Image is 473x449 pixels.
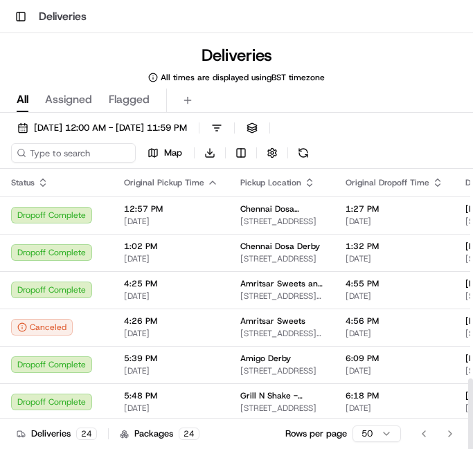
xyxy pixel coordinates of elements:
span: Grill N Shake - [GEOGRAPHIC_DATA] [240,390,323,401]
span: 4:56 PM [346,315,443,327]
button: Canceled [11,319,73,336]
span: [DATE] [346,365,443,376]
input: Type to search [11,143,136,163]
span: [DATE] [346,403,443,414]
span: 6:09 PM [346,353,443,364]
span: [DATE] [346,291,443,302]
span: [DATE] [124,253,218,264]
span: [DATE] [124,328,218,339]
span: [DATE] [346,253,443,264]
span: [STREET_ADDRESS][PERSON_NAME] [240,328,323,339]
span: [DATE] [124,216,218,227]
span: Map [164,147,182,159]
span: 1:27 PM [346,203,443,214]
span: [DATE] [346,328,443,339]
span: All times are displayed using BST timezone [161,72,325,83]
span: Assigned [45,91,92,108]
span: [STREET_ADDRESS][PERSON_NAME] [240,291,323,302]
div: Packages [120,428,199,440]
span: 1:32 PM [346,241,443,252]
h1: Deliveries [39,8,87,25]
span: [DATE] [346,216,443,227]
span: [DATE] [124,291,218,302]
span: [STREET_ADDRESS] [240,253,323,264]
span: Chennai Dosa Derby [240,241,320,252]
span: 6:18 PM [346,390,443,401]
span: 5:39 PM [124,353,218,364]
span: Amigo Derby [240,353,291,364]
div: 24 [76,428,97,440]
span: 4:55 PM [346,278,443,289]
span: Original Pickup Time [124,177,204,188]
span: [STREET_ADDRESS] [240,403,323,414]
span: Amritsar Sweets and Catering [240,278,323,289]
span: 4:25 PM [124,278,218,289]
span: 1:02 PM [124,241,218,252]
span: [DATE] [124,365,218,376]
span: Status [11,177,35,188]
span: 12:57 PM [124,203,218,214]
span: 4:26 PM [124,315,218,327]
span: Original Dropoff Time [346,177,429,188]
p: Rows per page [285,428,347,440]
h1: Deliveries [202,44,272,66]
span: [DATE] 12:00 AM - [DATE] 11:59 PM [34,122,187,134]
button: Map [141,143,188,163]
div: 24 [179,428,199,440]
button: [DATE] 12:00 AM - [DATE] 11:59 PM [11,118,193,138]
div: Deliveries [17,428,97,440]
span: Flagged [109,91,150,108]
span: [DATE] [124,403,218,414]
button: Refresh [294,143,313,163]
span: 5:48 PM [124,390,218,401]
span: [STREET_ADDRESS] [240,365,323,376]
span: [STREET_ADDRESS] [240,216,323,227]
span: Amritsar Sweets [240,315,305,327]
span: Pickup Location [240,177,301,188]
span: Chennai Dosa [GEOGRAPHIC_DATA] [240,203,323,214]
span: All [17,91,28,108]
